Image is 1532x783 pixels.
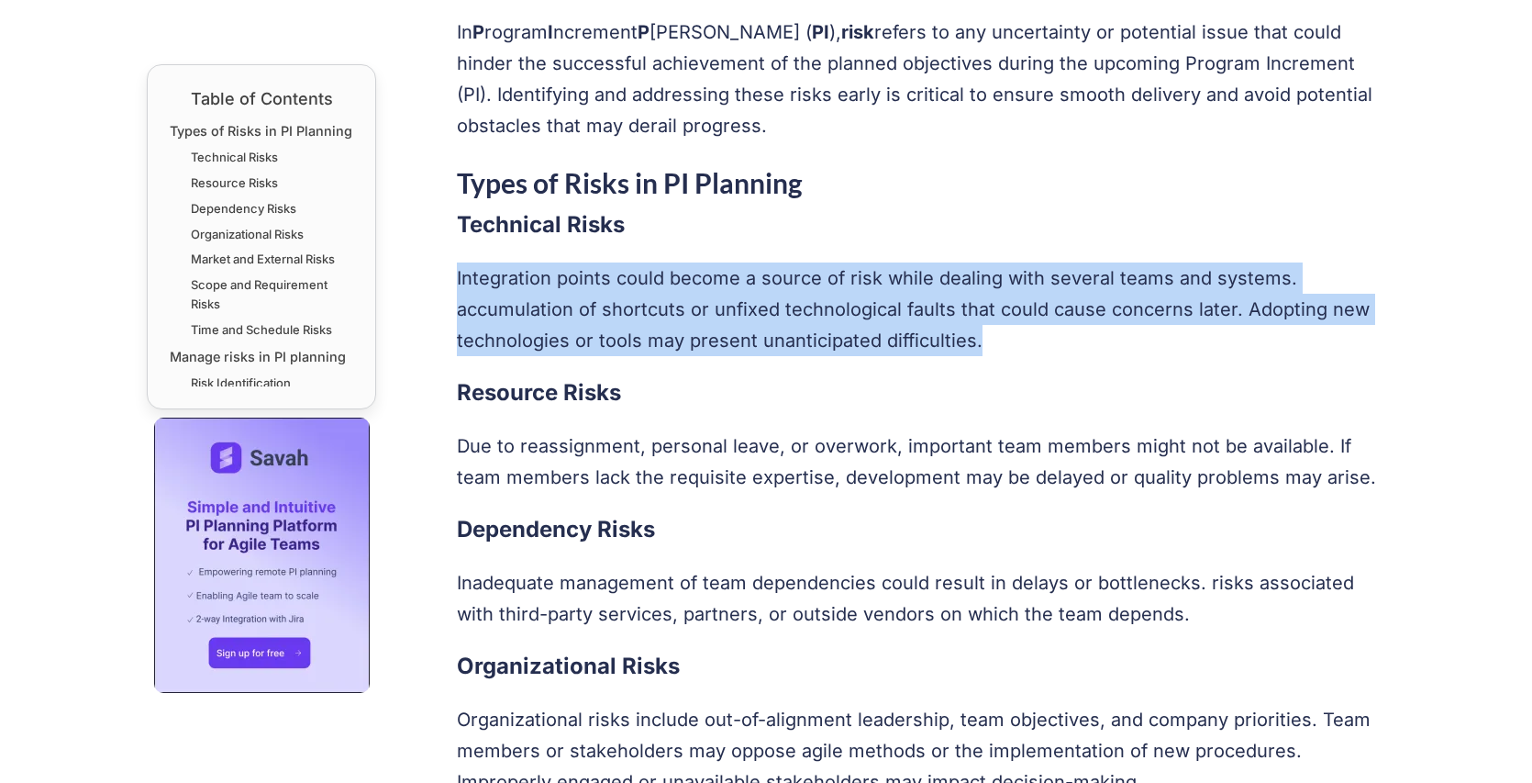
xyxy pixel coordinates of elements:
strong: PI [812,21,829,43]
a: Market and External Risks [191,250,335,269]
iframe: Chat Widget [1440,695,1532,783]
h2: Types of Risks in PI Planning [457,160,1386,207]
h3: Organizational Risks [457,648,1386,686]
a: Dependency Risks [191,199,296,218]
p: Inadequate management of team dependencies could result in delays or bottlenecks. risks associate... [457,567,1386,630]
a: Time and Schedule Risks [191,320,332,340]
div: Table of Contents [170,87,353,111]
p: Integration points could become a source of risk while dealing with several teams and systems. ac... [457,263,1386,356]
a: Technical Risks [191,148,278,167]
h3: Dependency Risks [457,511,1386,549]
a: Manage risks in PI planning [170,346,346,367]
a: Scope and Requirement Risks [191,275,353,314]
h3: Technical Risks [457,207,1386,244]
a: Types of Risks in PI Planning [170,120,352,141]
strong: P [472,21,484,43]
p: Due to reassignment, personal leave, or overwork, important team members might not be available. ... [457,431,1386,493]
a: Risk Identification [191,374,291,393]
a: Organizational Risks [191,225,304,244]
a: Resource Risks [191,173,278,193]
strong: I [548,21,553,43]
h3: Resource Risks [457,375,1386,412]
strong: P [638,21,649,43]
strong: risk [841,21,874,43]
p: In rogram ncrement [PERSON_NAME] ( ), refers to any uncertainty or potential issue that could hin... [457,17,1386,141]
